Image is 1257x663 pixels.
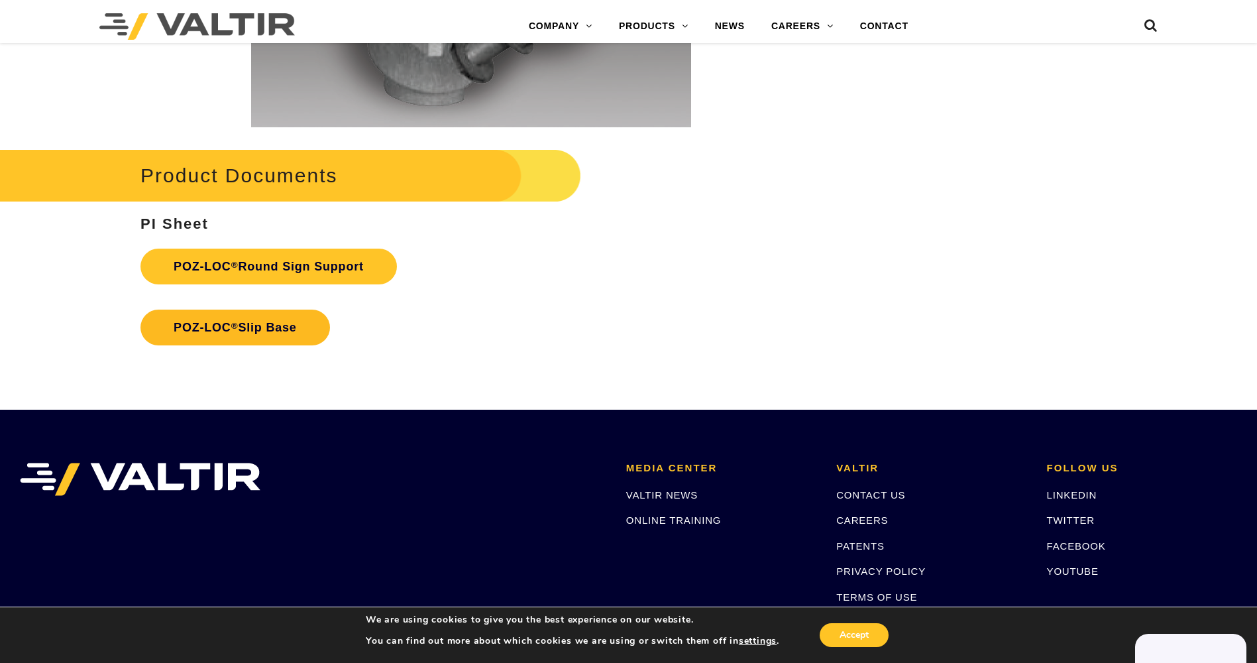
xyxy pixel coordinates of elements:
[140,310,330,345] a: POZ-LOC®Slip Base
[606,13,702,40] a: PRODUCTS
[516,13,606,40] a: COMPANY
[1047,540,1106,552] a: FACEBOOK
[231,260,239,270] sup: ®
[1047,566,1099,577] a: YOUTUBE
[1047,489,1097,501] a: LINKEDIN
[366,614,779,626] p: We are using cookies to give you the best experience on our website.
[20,463,260,496] img: VALTIR
[1047,463,1237,474] h2: FOLLOW US
[836,591,917,603] a: TERMS OF USE
[836,566,926,577] a: PRIVACY POLICY
[99,13,295,40] img: Valtir
[1047,514,1095,526] a: TWITTER
[739,635,777,647] button: settings
[836,489,905,501] a: CONTACT US
[626,463,816,474] h2: MEDIA CENTER
[820,623,889,647] button: Accept
[847,13,922,40] a: CONTACT
[836,540,885,552] a: PATENTS
[231,321,239,331] sup: ®
[758,13,847,40] a: CAREERS
[702,13,758,40] a: NEWS
[626,514,721,526] a: ONLINE TRAINING
[836,463,1026,474] h2: VALTIR
[626,489,698,501] a: VALTIR NEWS
[140,215,209,232] strong: PI Sheet
[140,249,397,284] a: POZ-LOC®Round Sign Support
[366,635,779,647] p: You can find out more about which cookies we are using or switch them off in .
[836,514,888,526] a: CAREERS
